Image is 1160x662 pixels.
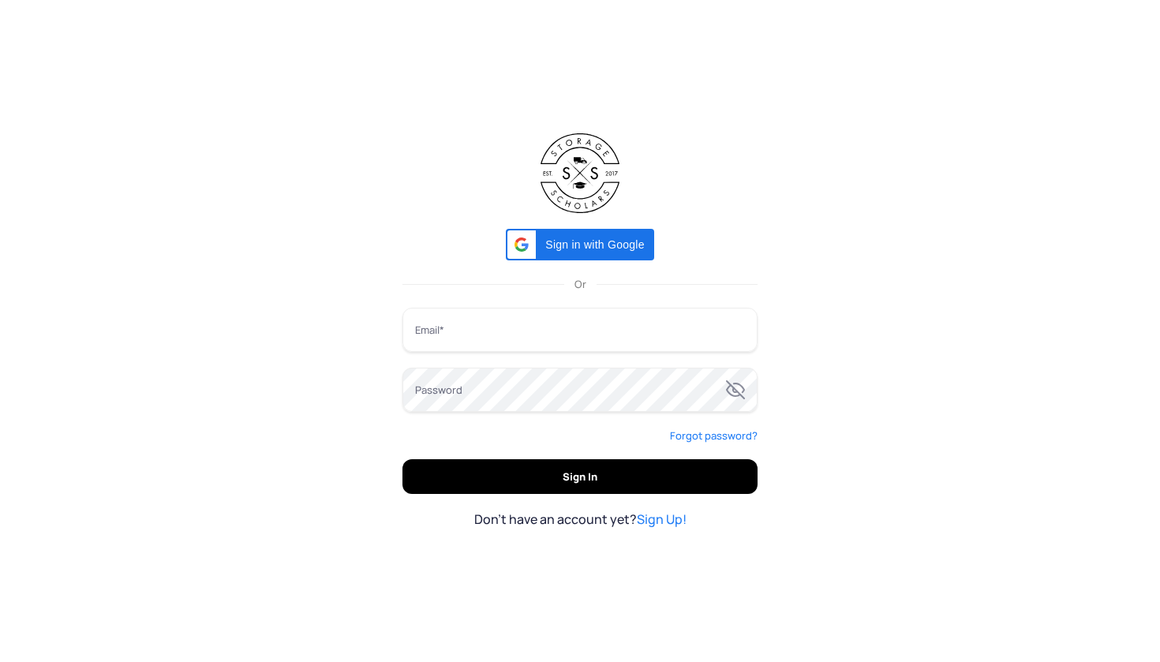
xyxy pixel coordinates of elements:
[670,428,758,443] a: Forgot password?
[506,229,653,260] div: Sign in with Google
[402,276,758,292] div: Or
[637,511,687,528] a: Sign Up!
[474,510,687,529] span: Don't have an account yet?
[402,459,758,494] button: Sign In
[541,133,619,213] img: Storage Scholars Logo Black
[545,237,644,252] span: Sign in with Google
[421,459,739,494] span: Sign In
